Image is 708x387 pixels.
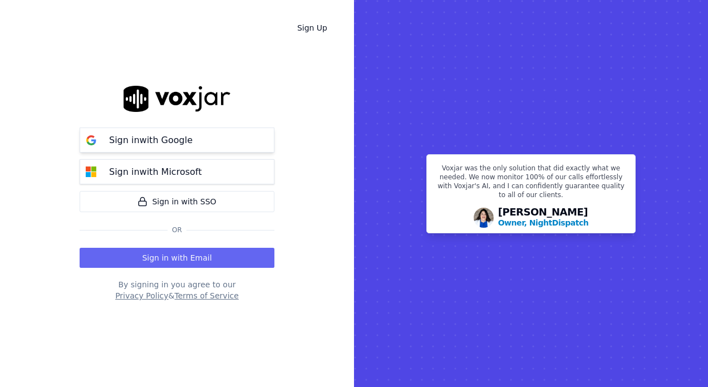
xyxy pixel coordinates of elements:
p: Owner, NightDispatch [498,217,589,228]
button: Terms of Service [174,290,238,301]
p: Sign in with Microsoft [109,165,201,179]
div: By signing in you agree to our & [80,279,274,301]
p: Voxjar was the only solution that did exactly what we needed. We now monitor 100% of our calls ef... [434,164,628,204]
button: Sign inwith Microsoft [80,159,274,184]
p: Sign in with Google [109,134,193,147]
img: microsoft Sign in button [80,161,102,183]
span: Or [168,226,186,234]
img: google Sign in button [80,129,102,151]
img: logo [124,86,230,112]
button: Sign inwith Google [80,128,274,153]
div: [PERSON_NAME] [498,207,589,228]
button: Privacy Policy [115,290,168,301]
a: Sign in with SSO [80,191,274,212]
img: Avatar [474,208,494,228]
button: Sign in with Email [80,248,274,268]
a: Sign Up [288,18,336,38]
